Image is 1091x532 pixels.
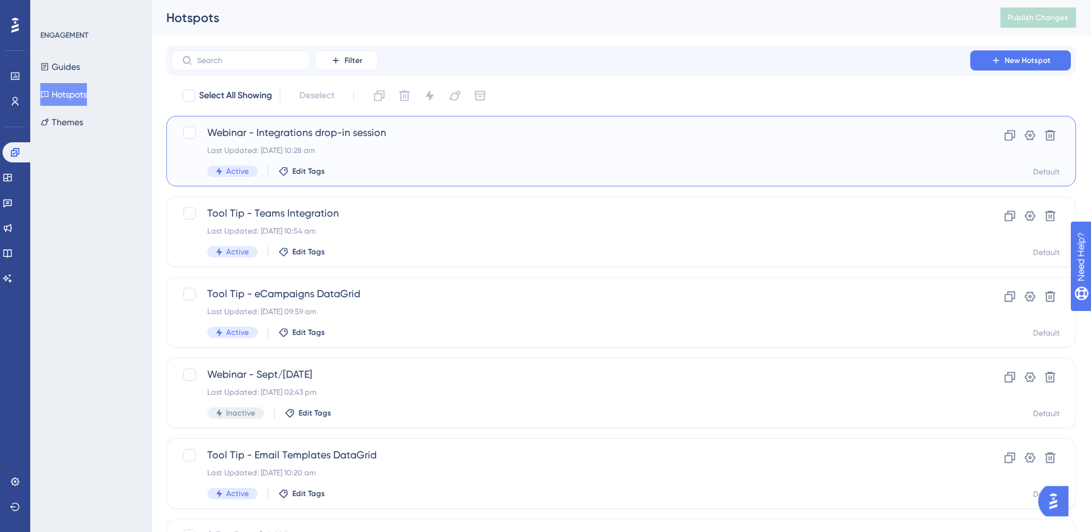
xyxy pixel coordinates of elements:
span: Edit Tags [292,247,325,257]
div: Default [1033,409,1060,419]
button: Publish Changes [1000,8,1076,28]
span: Tool Tip - Email Templates DataGrid [207,448,934,463]
div: ENGAGEMENT [40,30,88,40]
span: Active [226,489,249,499]
button: Edit Tags [278,327,325,337]
span: Publish Changes [1008,13,1068,23]
div: Last Updated: [DATE] 10:28 am [207,145,934,156]
span: Filter [345,55,362,65]
span: Webinar - Integrations drop-in session [207,125,934,140]
div: Last Updated: [DATE] 09:59 am [207,307,934,317]
span: Deselect [299,88,334,103]
span: Tool Tip - Teams Integration [207,206,934,221]
span: Edit Tags [292,327,325,337]
span: Active [226,327,249,337]
button: New Hotspot [970,50,1071,71]
button: Deselect [288,84,346,107]
span: Edit Tags [292,166,325,176]
div: Last Updated: [DATE] 10:20 am [207,468,934,478]
div: Default [1033,247,1060,258]
button: Edit Tags [278,166,325,176]
div: Last Updated: [DATE] 10:54 am [207,226,934,236]
div: Default [1033,167,1060,177]
button: Filter [315,50,378,71]
button: Edit Tags [278,247,325,257]
span: Inactive [226,408,255,418]
span: New Hotspot [1005,55,1051,65]
button: Hotspots [40,83,87,106]
button: Edit Tags [285,408,331,418]
span: Webinar - Sept/[DATE] [207,367,934,382]
div: Default [1033,328,1060,338]
span: Select All Showing [199,88,272,103]
button: Edit Tags [278,489,325,499]
span: Active [226,166,249,176]
span: Tool Tip - eCampaigns DataGrid [207,286,934,302]
div: Hotspots [166,9,969,26]
span: Edit Tags [292,489,325,499]
input: Search [197,56,299,65]
button: Themes [40,111,83,133]
div: Default [1033,489,1060,499]
span: Need Help? [30,3,79,18]
span: Active [226,247,249,257]
div: Last Updated: [DATE] 02:43 pm [207,387,934,397]
button: Guides [40,55,80,78]
span: Edit Tags [299,408,331,418]
iframe: UserGuiding AI Assistant Launcher [1038,482,1076,520]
